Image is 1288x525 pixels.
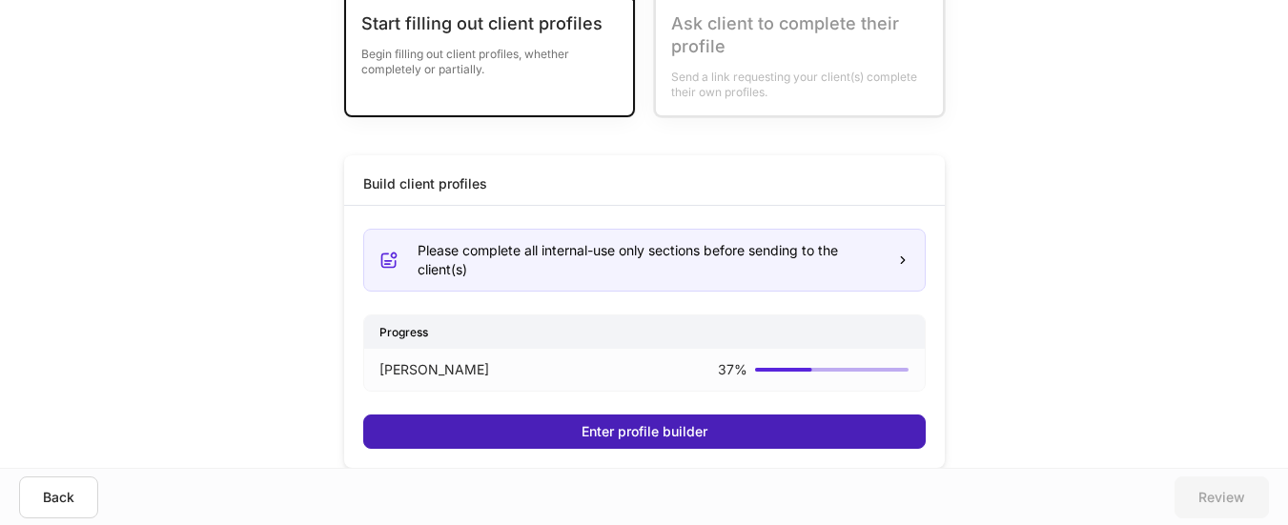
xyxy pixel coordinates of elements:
div: Build client profiles [363,174,487,193]
p: [PERSON_NAME] [379,360,489,379]
div: Progress [364,315,925,349]
p: 37 % [718,360,747,379]
div: Begin filling out client profiles, whether completely or partially. [361,35,618,77]
div: Start filling out client profiles [361,12,618,35]
button: Enter profile builder [363,414,926,449]
div: Please complete all internal-use only sections before sending to the client(s) [418,241,881,279]
button: Back [19,476,98,518]
div: Back [43,491,74,504]
div: Enter profile builder [582,425,707,438]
